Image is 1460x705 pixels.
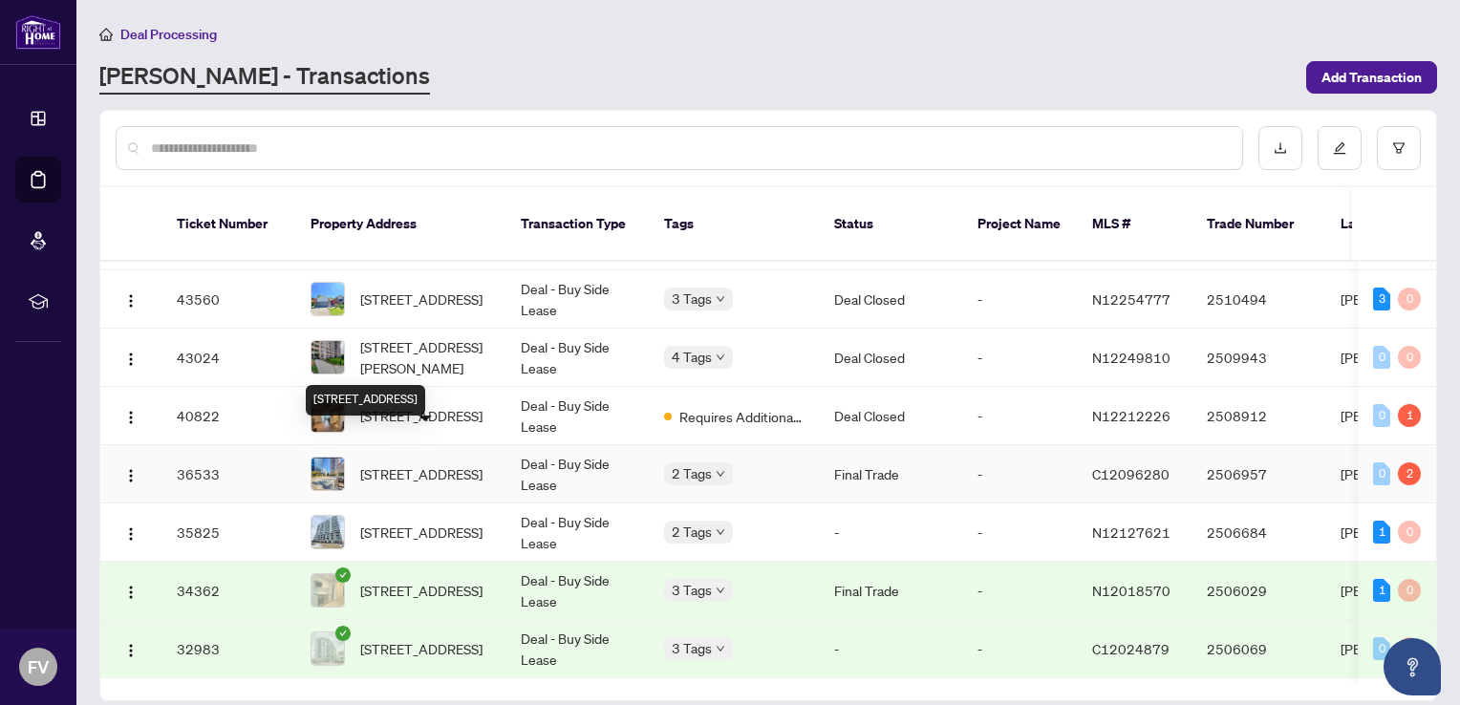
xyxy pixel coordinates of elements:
span: [STREET_ADDRESS] [360,522,483,543]
span: FV [28,653,49,680]
td: 2509943 [1192,329,1325,387]
td: 43024 [161,329,295,387]
div: 0 [1373,404,1390,427]
span: down [716,527,725,537]
span: down [716,586,725,595]
span: down [716,469,725,479]
img: Logo [123,643,139,658]
td: - [962,503,1077,562]
th: Ticket Number [161,187,295,262]
td: - [962,620,1077,678]
img: Logo [123,352,139,367]
img: Logo [123,293,139,309]
td: - [962,270,1077,329]
img: Logo [123,468,139,483]
td: Final Trade [819,562,962,620]
span: check-circle [335,626,351,641]
img: thumbnail-img [311,399,344,432]
th: Tags [649,187,819,262]
span: down [716,644,725,653]
button: Add Transaction [1306,61,1437,94]
img: Logo [123,585,139,600]
img: thumbnail-img [311,283,344,315]
th: Status [819,187,962,262]
button: Open asap [1384,638,1441,695]
button: Logo [116,459,146,489]
td: 2506684 [1192,503,1325,562]
span: N12212226 [1092,407,1170,424]
td: 2506029 [1192,562,1325,620]
img: thumbnail-img [311,341,344,374]
span: filter [1392,141,1406,155]
img: thumbnail-img [311,574,344,607]
td: Deal - Buy Side Lease [505,270,649,329]
div: 0 [1373,462,1390,485]
td: - [962,562,1077,620]
div: 0 [1373,637,1390,660]
td: - [819,503,962,562]
span: [STREET_ADDRESS] [360,580,483,601]
div: [STREET_ADDRESS] [306,385,425,416]
div: 1 [1373,521,1390,544]
span: N12254777 [1092,290,1170,308]
div: 3 [1373,288,1390,310]
button: download [1258,126,1302,170]
img: Logo [123,526,139,542]
button: Logo [116,284,146,314]
span: 3 Tags [672,637,712,659]
button: Logo [116,517,146,547]
td: Deal - Buy Side Lease [505,329,649,387]
img: logo [15,14,61,50]
span: [STREET_ADDRESS] [360,463,483,484]
span: 2 Tags [672,462,712,484]
span: C12096280 [1092,465,1170,482]
td: 2510494 [1192,270,1325,329]
td: 32983 [161,620,295,678]
button: Logo [116,400,146,431]
span: [STREET_ADDRESS] [360,288,483,310]
img: thumbnail-img [311,458,344,490]
td: 2506957 [1192,445,1325,503]
td: - [962,329,1077,387]
span: check-circle [335,567,351,583]
span: [STREET_ADDRESS][PERSON_NAME] [360,336,490,378]
span: Add Transaction [1321,62,1422,93]
div: 1 [1373,579,1390,602]
span: down [716,352,725,362]
span: 4 Tags [672,346,712,368]
td: 2508912 [1192,387,1325,445]
td: Deal - Buy Side Lease [505,503,649,562]
td: 35825 [161,503,295,562]
td: Deal Closed [819,270,962,329]
span: download [1274,141,1287,155]
span: [STREET_ADDRESS] [360,638,483,659]
button: filter [1377,126,1421,170]
td: 43560 [161,270,295,329]
span: [STREET_ADDRESS] [360,405,483,426]
a: [PERSON_NAME] - Transactions [99,60,430,95]
button: edit [1318,126,1362,170]
span: Deal Processing [120,26,217,43]
th: Property Address [295,187,505,262]
td: 2506069 [1192,620,1325,678]
th: Project Name [962,187,1077,262]
div: 0 [1398,346,1421,369]
th: MLS # [1077,187,1192,262]
td: - [819,620,962,678]
div: 0 [1398,521,1421,544]
th: Transaction Type [505,187,649,262]
span: down [716,294,725,304]
span: Requires Additional Docs [679,406,804,427]
button: Logo [116,575,146,606]
div: 0 [1398,579,1421,602]
td: Final Trade [819,445,962,503]
th: Trade Number [1192,187,1325,262]
td: Deal - Buy Side Lease [505,562,649,620]
span: 3 Tags [672,579,712,601]
td: 34362 [161,562,295,620]
td: Deal - Buy Side Lease [505,620,649,678]
div: 2 [1398,462,1421,485]
td: 36533 [161,445,295,503]
span: 2 Tags [672,521,712,543]
td: Deal - Buy Side Lease [505,445,649,503]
